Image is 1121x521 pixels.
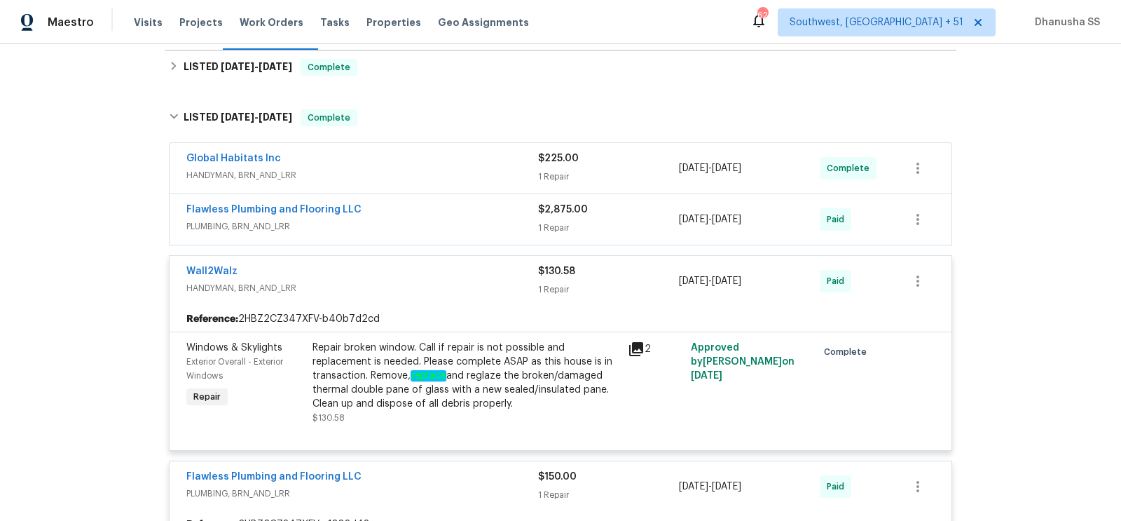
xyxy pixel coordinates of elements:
span: - [679,212,741,226]
span: - [221,112,292,122]
span: Windows & Skylights [186,343,282,353]
h6: LISTED [184,109,292,126]
span: [DATE] [679,215,708,224]
span: - [679,274,741,288]
span: - [221,62,292,72]
span: Complete [824,345,872,359]
span: Paid [827,274,850,288]
span: $150.00 [538,472,577,482]
div: 1 Repair [538,221,679,235]
div: Repair broken window. Call if repair is not possible and replacement is needed. Please complete A... [312,341,619,411]
div: LISTED [DATE]-[DATE]Complete [165,50,956,84]
span: $225.00 [538,154,579,163]
a: Flawless Plumbing and Flooring LLC [186,472,362,482]
span: Complete [827,161,875,175]
span: Tasks [320,18,350,27]
b: Reference: [186,312,238,326]
span: [DATE] [712,215,741,224]
div: LISTED [DATE]-[DATE]Complete [165,95,956,140]
span: Properties [366,15,421,29]
span: $2,875.00 [538,205,588,215]
span: Complete [302,60,356,74]
span: Repair [188,390,226,404]
span: Geo Assignments [438,15,529,29]
span: $130.58 [312,414,345,422]
a: Global Habitats Inc [186,154,281,163]
span: Dhanusha SS [1029,15,1100,29]
span: - [679,161,741,175]
span: [DATE] [712,482,741,492]
span: Southwest, [GEOGRAPHIC_DATA] + 51 [790,15,963,29]
div: 2HBZ2CZ347XFV-b40b7d2cd [170,306,951,332]
span: [DATE] [259,62,292,72]
span: Approved by [PERSON_NAME] on [691,343,795,381]
div: 1 Repair [538,170,679,184]
span: Complete [302,111,356,125]
em: replace [411,370,446,381]
span: $130.58 [538,266,575,276]
span: Maestro [48,15,94,29]
h6: LISTED [184,59,292,76]
span: [DATE] [712,276,741,286]
span: Visits [134,15,163,29]
span: Projects [179,15,223,29]
span: [DATE] [221,112,254,122]
span: Paid [827,480,850,494]
a: Flawless Plumbing and Flooring LLC [186,205,362,215]
span: - [679,480,741,494]
div: 1 Repair [538,488,679,502]
span: [DATE] [679,482,708,492]
span: [DATE] [679,163,708,173]
span: HANDYMAN, BRN_AND_LRR [186,168,538,182]
span: [DATE] [691,371,722,381]
div: 1 Repair [538,283,679,297]
div: 629 [757,8,767,22]
span: [DATE] [679,276,708,286]
span: Paid [827,212,850,226]
div: 2 [628,341,682,358]
a: Wall2Walz [186,266,238,276]
span: Exterior Overall - Exterior Windows [186,358,283,380]
span: [DATE] [221,62,254,72]
span: [DATE] [259,112,292,122]
span: HANDYMAN, BRN_AND_LRR [186,281,538,295]
span: Work Orders [240,15,303,29]
span: [DATE] [712,163,741,173]
span: PLUMBING, BRN_AND_LRR [186,487,538,501]
span: PLUMBING, BRN_AND_LRR [186,219,538,234]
